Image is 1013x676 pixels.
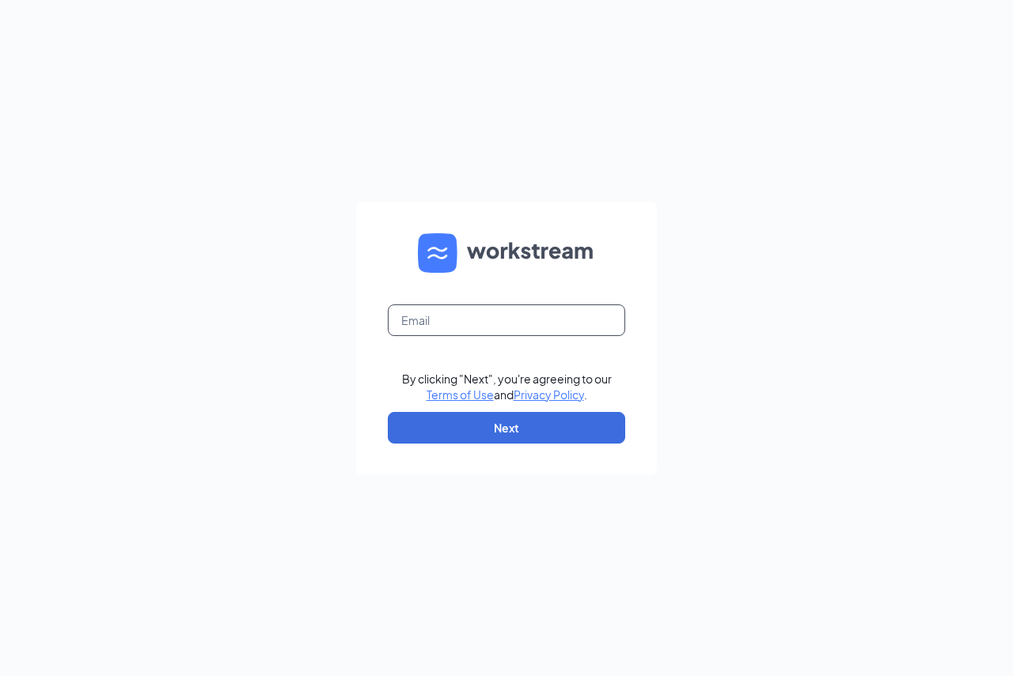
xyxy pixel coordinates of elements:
[427,387,494,402] a: Terms of Use
[388,412,625,444] button: Next
[402,371,612,402] div: By clicking "Next", you're agreeing to our and .
[514,387,584,402] a: Privacy Policy
[388,304,625,336] input: Email
[418,233,595,273] img: WS logo and Workstream text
